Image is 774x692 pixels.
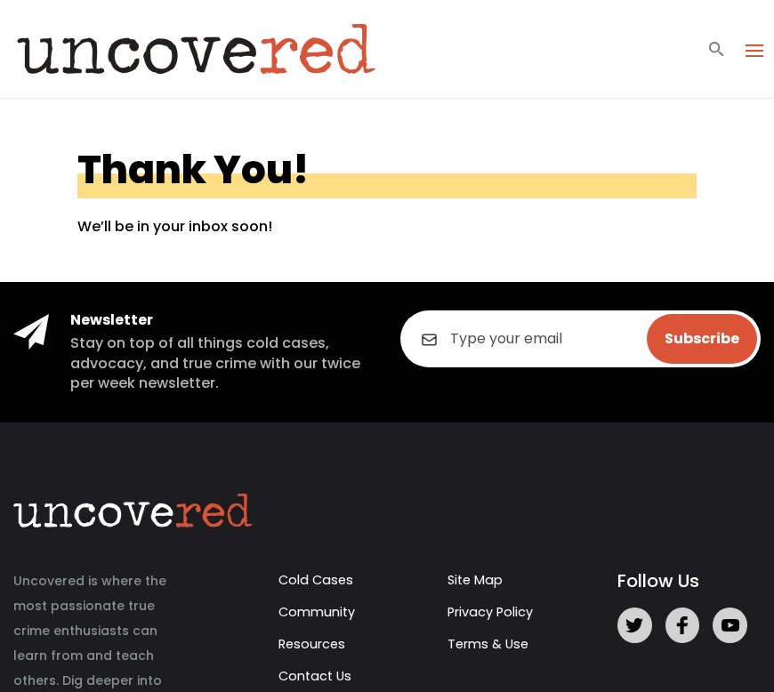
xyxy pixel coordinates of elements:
[447,635,528,653] a: Terms & Use
[278,571,353,589] a: Cold Cases
[77,149,697,198] h1: Thank You!
[400,310,761,367] input: Type your email
[70,310,374,330] h4: Newsletter
[278,603,355,621] a: Community
[278,667,351,685] a: Contact Us
[278,635,345,653] a: Resources
[70,334,374,393] h5: Stay on top of all things cold cases, advocacy, and true crime with our twice per week newsletter.
[647,314,757,364] input: Subscribe
[447,603,533,621] a: Privacy Policy
[77,216,697,237] p: We’ll be in your inbox soon!
[447,571,503,589] a: Site Map
[617,568,761,593] h5: Follow Us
